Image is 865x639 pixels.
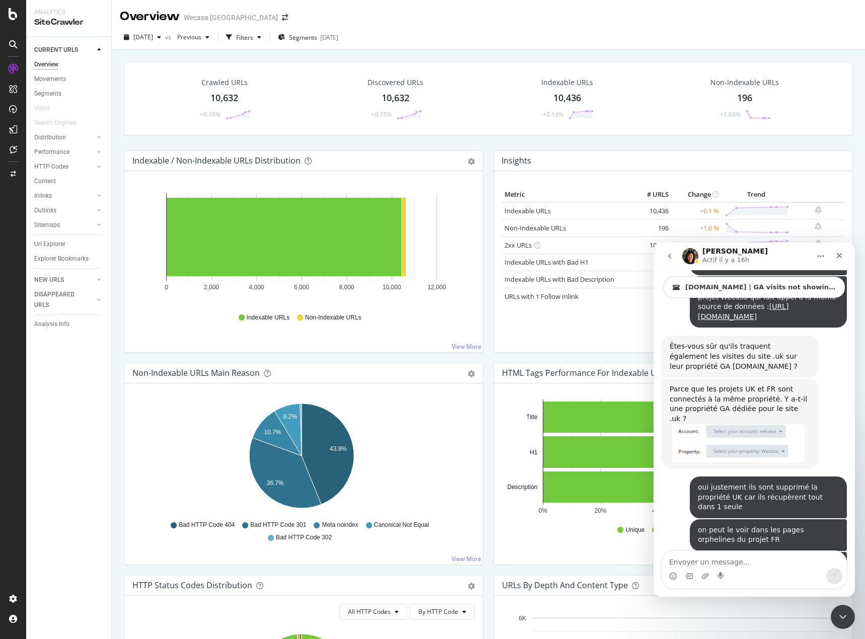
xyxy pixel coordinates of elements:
text: H1 [530,449,538,456]
div: HTML Tags Performance for Indexable URLs [502,368,670,378]
button: Previous [173,29,213,45]
div: Analysis Info [34,319,69,330]
td: 10,473 [631,236,671,254]
button: Filters [222,29,265,45]
div: NEW URLS [34,275,64,285]
a: DISAPPEARED URLS [34,289,94,310]
div: Visits [34,103,49,114]
text: 0 [165,284,168,291]
a: 2xx URLs [504,241,532,250]
h4: Insights [501,154,531,168]
text: 10.7% [264,429,281,436]
span: All HTTP Codes [348,607,391,616]
svg: A chart. [132,187,471,304]
text: 0% [539,507,548,514]
text: 8.2% [283,413,297,420]
div: bell-plus [815,222,822,230]
th: Change [671,187,722,202]
div: +0.15% [200,110,221,119]
div: Non-Indexable URLs [710,77,779,88]
span: Non-Indexable URLs [305,313,361,322]
button: All HTTP Codes [339,604,407,620]
div: HTTP Status Codes Distribution [132,580,252,590]
td: 475 [631,271,671,288]
a: Indexable URLs with Bad H1 [504,258,589,267]
div: Performance [34,147,69,157]
div: +0.13% [543,110,563,119]
a: Distribution [34,132,94,143]
div: gear [468,370,475,377]
div: Filters [236,33,253,42]
div: Segments [34,89,61,99]
div: Url Explorer [34,239,65,250]
div: Outlinks [34,205,56,216]
span: Bad HTTP Code 302 [276,533,332,542]
text: 10,000 [383,284,401,291]
a: Search Engines [34,118,86,128]
a: Outlinks [34,205,94,216]
a: Performance [34,147,94,157]
iframe: Intercom live chat [654,243,855,597]
td: 365 [631,288,671,305]
div: arrow-right-arrow-left [282,14,288,21]
div: Indexable URLs [541,77,593,88]
td: 136 [631,254,671,271]
a: View More [452,554,481,563]
div: A chart. [132,400,471,516]
span: vs [165,33,173,41]
td: 10,436 [631,202,671,220]
text: 36.7% [266,480,283,487]
a: Indexable URLs [504,206,551,215]
div: 10,436 [553,92,581,105]
a: Url Explorer [34,239,104,250]
div: Content [34,176,56,187]
a: HTTP Codes [34,162,94,172]
div: Search Engines [34,118,76,128]
div: [DATE] [320,33,338,42]
span: Meta noindex [322,521,358,529]
span: Bad HTTP Code 301 [250,521,306,529]
td: 196 [631,219,671,236]
td: +0.1 % [671,202,722,220]
div: Overview [34,59,58,70]
text: 6K [519,615,526,622]
div: SiteCrawler [34,17,103,28]
span: Unique [625,526,644,534]
div: Explorer Bookmarks [34,254,89,264]
div: Inlinks [34,191,52,201]
a: Sitemaps [34,220,94,230]
a: Visits [34,103,59,114]
div: CURRENT URLS [34,45,78,55]
div: Sitemaps [34,220,60,230]
text: 40% [652,507,664,514]
th: Metric [502,187,631,202]
div: Discovered URLs [368,77,423,88]
div: HTTP Codes [34,162,68,172]
a: Explorer Bookmarks [34,254,104,264]
div: Wecasa [GEOGRAPHIC_DATA] [184,13,278,23]
a: Movements [34,74,104,85]
a: Inlinks [34,191,94,201]
div: bell-plus [815,239,822,248]
text: 2,000 [204,284,219,291]
span: Previous [173,33,201,41]
a: NEW URLS [34,275,94,285]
